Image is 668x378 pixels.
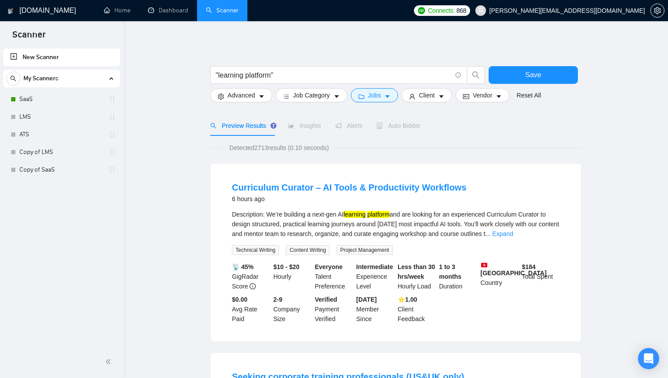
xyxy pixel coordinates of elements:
button: search [6,71,20,86]
button: barsJob Categorycaret-down [276,88,347,102]
div: Open Intercom Messenger [638,348,659,369]
div: GigRadar Score [230,262,272,291]
div: Total Spent [520,262,562,291]
a: setting [650,7,664,14]
b: [GEOGRAPHIC_DATA] [481,262,547,277]
button: settingAdvancedcaret-down [210,88,272,102]
b: 1 to 3 months [439,263,462,280]
li: My Scanners [3,70,120,179]
a: searchScanner [206,7,239,14]
span: Jobs [368,90,381,100]
span: caret-down [384,93,391,100]
span: Client [419,90,435,100]
input: Search Freelance Jobs... [216,70,452,81]
a: dashboardDashboard [148,7,188,14]
span: Vendor [473,90,492,100]
a: Copy of SaaS [19,161,103,179]
span: Detected 2713 results (0.10 seconds) [223,143,335,153]
b: $ 184 [522,263,535,270]
span: folder [358,93,364,100]
div: Member Since [354,295,396,324]
div: Client Feedback [396,295,437,324]
a: New Scanner [10,49,113,66]
span: holder [109,96,116,103]
span: Save [525,69,541,80]
span: info-circle [455,72,461,78]
span: Preview Results [210,122,274,129]
div: Duration [437,262,479,291]
mark: learning [344,211,366,218]
span: Advanced [228,90,255,100]
b: Intermediate [356,263,393,270]
span: user [478,7,484,14]
b: Verified [315,296,338,303]
div: Experience Level [354,262,396,291]
b: 2-9 [273,296,282,303]
span: user [409,93,415,100]
span: holder [109,131,116,138]
span: double-left [105,357,114,366]
a: ATS [19,126,103,143]
b: $0.00 [232,296,247,303]
span: Alerts [335,122,363,129]
span: area-chart [288,123,294,129]
span: caret-down [438,93,444,100]
li: New Scanner [3,49,120,66]
span: search [7,75,20,82]
img: 🇹🇳 [481,262,487,268]
span: notification [335,123,342,129]
div: 6 hours ago [232,194,467,204]
a: Copy of LMS [19,143,103,161]
span: Content Writing [286,245,329,255]
a: Reset All [516,90,541,100]
a: SaaS [19,90,103,108]
span: Insights [288,122,321,129]
div: Payment Verified [313,295,355,324]
a: Curriculum Curator – AI Tools & Productivity Workflows [232,183,467,192]
button: search [467,66,485,84]
b: [DATE] [356,296,376,303]
a: Expand [492,230,513,237]
span: ... [486,230,491,237]
span: robot [376,123,383,129]
div: Hourly [272,262,313,291]
b: ⭐️ 1.00 [398,296,417,303]
span: 868 [456,6,466,15]
img: upwork-logo.png [418,7,425,14]
a: LMS [19,108,103,126]
span: info-circle [250,283,256,289]
img: logo [8,4,14,18]
b: Everyone [315,263,343,270]
span: bars [283,93,289,100]
span: Project Management [337,245,393,255]
span: Auto Bidder [376,122,420,129]
span: Connects: [428,6,455,15]
a: homeHome [104,7,130,14]
span: Technical Writing [232,245,279,255]
span: Job Category [293,90,330,100]
button: folderJobscaret-down [351,88,399,102]
div: Company Size [272,295,313,324]
div: Talent Preference [313,262,355,291]
span: setting [218,93,224,100]
button: Save [489,66,578,84]
span: My Scanners [23,70,58,87]
button: setting [650,4,664,18]
span: caret-down [334,93,340,100]
span: caret-down [496,93,502,100]
span: search [467,71,484,79]
button: userClientcaret-down [402,88,452,102]
span: holder [109,166,116,173]
b: Less than 30 hrs/week [398,263,435,280]
button: idcardVendorcaret-down [455,88,509,102]
b: $10 - $20 [273,263,300,270]
span: idcard [463,93,469,100]
div: Country [479,262,520,291]
b: 📡 45% [232,263,254,270]
mark: platform [367,211,390,218]
span: holder [109,113,116,120]
div: Tooltip anchor [269,122,277,130]
div: Hourly Load [396,262,437,291]
span: caret-down [258,93,265,100]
